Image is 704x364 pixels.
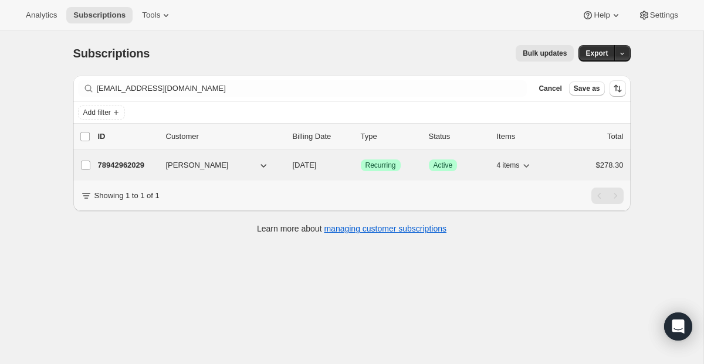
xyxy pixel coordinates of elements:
[591,188,624,204] nav: Pagination
[664,312,692,341] div: Open Intercom Messenger
[73,11,126,20] span: Subscriptions
[578,45,615,62] button: Export
[631,7,685,23] button: Settings
[434,161,453,170] span: Active
[257,223,446,234] p: Learn more about
[83,108,111,117] span: Add filter
[569,81,605,96] button: Save as
[98,157,624,174] div: 78942962029[PERSON_NAME][DATE]SuccessRecurringSuccessActive4 items$278.30
[429,131,488,142] p: Status
[497,131,556,142] div: Items
[73,47,150,60] span: Subscriptions
[293,131,351,142] p: Billing Date
[523,49,567,58] span: Bulk updates
[596,161,624,169] span: $278.30
[534,81,566,96] button: Cancel
[361,131,419,142] div: Type
[585,49,608,58] span: Export
[497,157,533,174] button: 4 items
[293,161,317,169] span: [DATE]
[607,131,623,142] p: Total
[66,7,133,23] button: Subscriptions
[94,190,160,202] p: Showing 1 to 1 of 1
[142,11,160,20] span: Tools
[78,106,125,120] button: Add filter
[166,159,229,171] span: [PERSON_NAME]
[135,7,179,23] button: Tools
[166,131,283,142] p: Customer
[98,131,624,142] div: IDCustomerBilling DateTypeStatusItemsTotal
[539,84,561,93] span: Cancel
[324,224,446,233] a: managing customer subscriptions
[365,161,396,170] span: Recurring
[98,131,157,142] p: ID
[19,7,64,23] button: Analytics
[574,84,600,93] span: Save as
[26,11,57,20] span: Analytics
[497,161,520,170] span: 4 items
[98,159,157,171] p: 78942962029
[650,11,678,20] span: Settings
[516,45,574,62] button: Bulk updates
[159,156,276,175] button: [PERSON_NAME]
[575,7,628,23] button: Help
[610,80,626,97] button: Sort the results
[97,80,527,97] input: Filter subscribers
[594,11,610,20] span: Help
